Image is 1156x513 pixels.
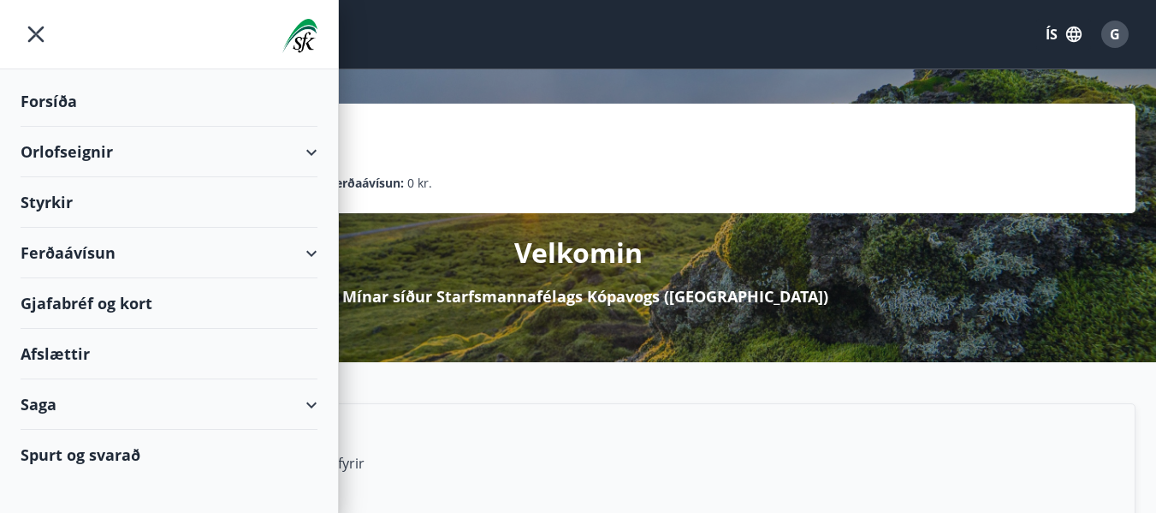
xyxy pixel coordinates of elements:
[21,430,317,480] div: Spurt og svarað
[21,379,317,430] div: Saga
[21,76,317,127] div: Forsíða
[21,127,317,177] div: Orlofseignir
[282,19,317,53] img: union_logo
[21,228,317,278] div: Ferðaávísun
[407,174,432,193] span: 0 kr.
[329,285,828,307] p: á Mínar síður Starfsmannafélags Kópavogs ([GEOGRAPHIC_DATA])
[1094,14,1135,55] button: G
[1036,19,1091,50] button: ÍS
[21,177,317,228] div: Styrkir
[1110,25,1120,44] span: G
[21,329,317,379] div: Afslættir
[21,278,317,329] div: Gjafabréf og kort
[514,234,643,271] p: Velkomin
[329,174,404,193] p: Ferðaávísun :
[21,19,51,50] button: menu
